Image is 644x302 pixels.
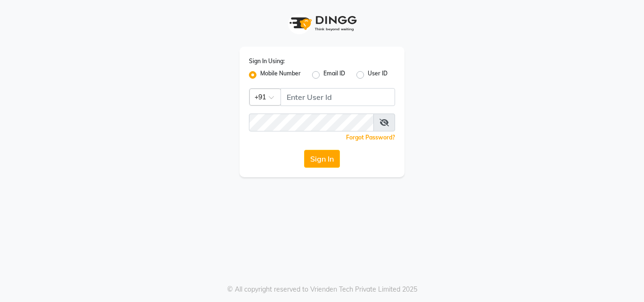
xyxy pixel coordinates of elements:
a: Forgot Password? [346,134,395,141]
label: User ID [368,69,388,81]
input: Username [249,114,374,131]
img: logo1.svg [284,9,360,37]
input: Username [281,88,395,106]
button: Sign In [304,150,340,168]
label: Mobile Number [260,69,301,81]
label: Email ID [323,69,345,81]
label: Sign In Using: [249,57,285,65]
